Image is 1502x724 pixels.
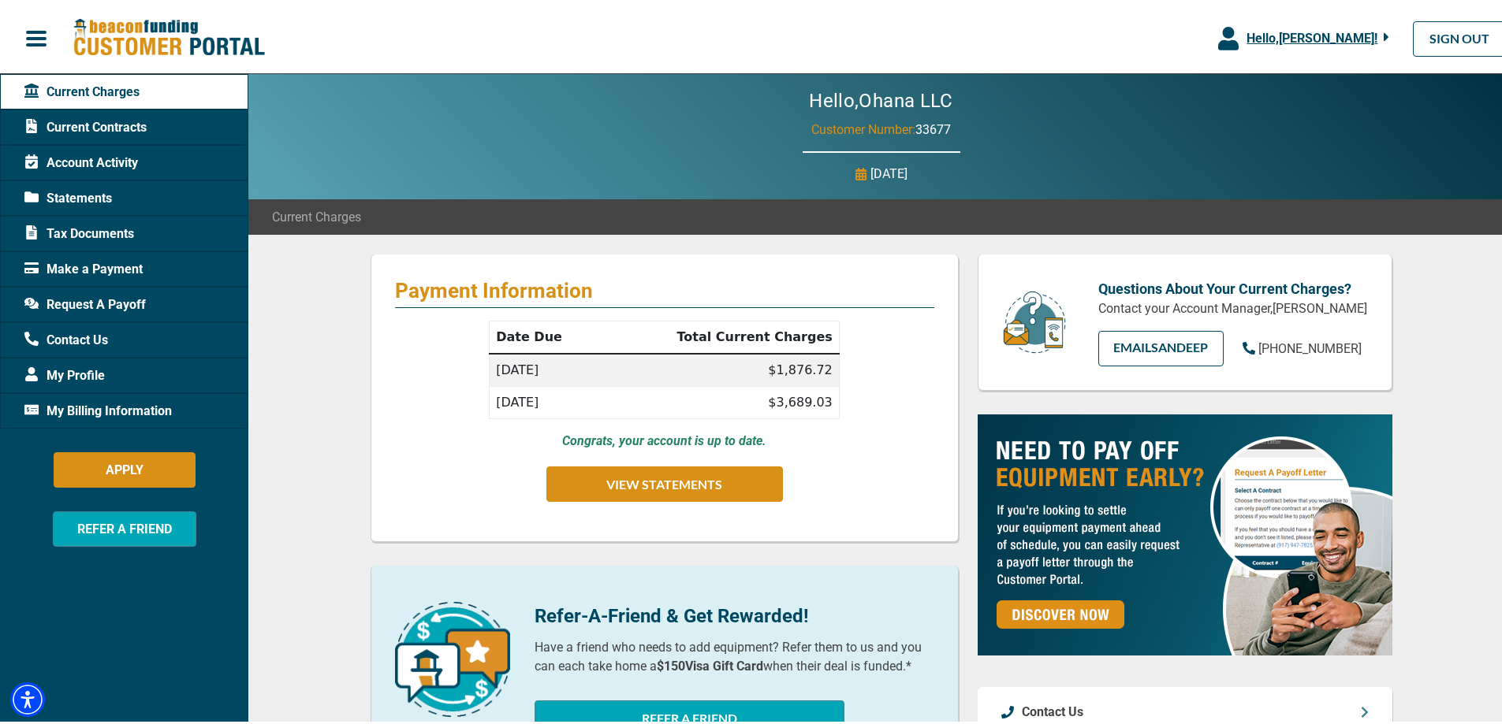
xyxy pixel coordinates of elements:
h2: Hello, Ohana LLC [762,87,1000,110]
td: $3,689.03 [601,384,839,416]
span: 33677 [915,119,951,134]
span: Request A Payoff [24,292,146,311]
img: refer-a-friend-icon.png [395,599,510,714]
img: Beacon Funding Customer Portal Logo [73,15,265,55]
span: My Billing Information [24,399,172,418]
a: EMAILSandeep [1098,328,1224,363]
button: APPLY [54,449,196,485]
th: Date Due [490,318,602,351]
td: [DATE] [490,351,602,384]
p: Contact Us [1022,700,1083,718]
div: Accessibility Menu [10,679,45,714]
span: Current Charges [272,205,361,224]
button: REFER A FRIEND [53,508,196,544]
span: My Profile [24,363,105,382]
span: Make a Payment [24,257,143,276]
span: Hello, [PERSON_NAME] ! [1247,28,1377,43]
th: Total Current Charges [601,318,839,351]
p: Refer-A-Friend & Get Rewarded! [535,599,934,627]
td: [DATE] [490,384,602,416]
b: $150 Visa Gift Card [657,655,763,670]
p: Congrats, your account is up to date. [562,429,766,447]
p: Payment Information [395,275,934,300]
img: payoff-ad-px.jpg [978,411,1392,652]
a: [PHONE_NUMBER] [1243,336,1362,355]
span: Statements [24,186,112,205]
p: [DATE] [870,162,908,180]
span: Tax Documents [24,221,134,240]
span: Contact Us [24,328,108,347]
td: $1,876.72 [601,351,839,384]
span: Current Contracts [24,115,147,134]
button: VIEW STATEMENTS [546,463,783,499]
span: Customer Number: [811,119,915,134]
span: [PHONE_NUMBER] [1258,338,1362,353]
p: Contact your Account Manager, [PERSON_NAME] [1098,296,1368,315]
img: customer-service.png [999,287,1070,352]
span: Account Activity [24,150,138,169]
p: Have a friend who needs to add equipment? Refer them to us and you can each take home a when thei... [535,635,934,673]
p: Questions About Your Current Charges? [1098,275,1368,296]
span: Current Charges [24,80,140,98]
